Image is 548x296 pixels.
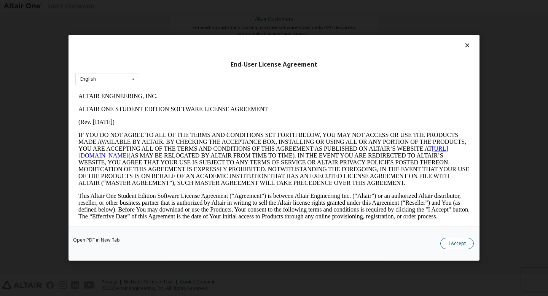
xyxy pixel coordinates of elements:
[73,238,120,243] a: Open PDF in New Tab
[3,42,394,97] p: IF YOU DO NOT AGREE TO ALL OF THE TERMS AND CONDITIONS SET FORTH BELOW, YOU MAY NOT ACCESS OR USE...
[75,61,473,68] div: End-User License Agreement
[3,56,373,69] a: [URL][DOMAIN_NAME]
[3,29,394,36] p: (Rev. [DATE])
[3,3,394,10] p: ALTAIR ENGINEERING, INC.
[440,238,474,250] button: I Accept
[80,77,96,81] div: English
[3,103,394,130] p: This Altair One Student Edition Software License Agreement (“Agreement”) is between Altair Engine...
[3,16,394,23] p: ALTAIR ONE STUDENT EDITION SOFTWARE LICENSE AGREEMENT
